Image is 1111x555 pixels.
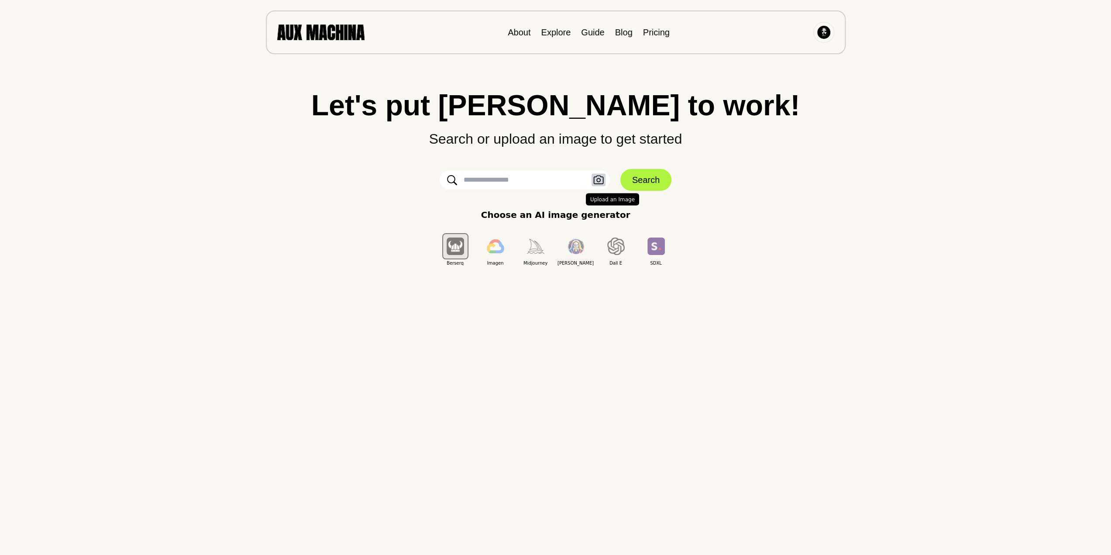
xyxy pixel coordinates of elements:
p: Search or upload an image to get started [17,120,1094,149]
span: [PERSON_NAME] [556,260,596,266]
img: Leonardo [567,238,585,255]
span: Upload an Image [586,193,639,205]
button: Upload an Image [592,174,605,186]
a: Blog [615,28,633,37]
button: Search [620,169,671,191]
img: SDXL [647,238,665,255]
img: Midjourney [527,239,544,253]
img: Avatar [817,26,830,39]
img: AUX MACHINA [277,24,365,40]
span: Imagen [475,260,516,266]
span: Dall E [596,260,636,266]
a: About [508,28,530,37]
a: Pricing [643,28,670,37]
a: Explore [541,28,571,37]
h1: Let's put [PERSON_NAME] to work! [17,91,1094,120]
span: Berserq [435,260,475,266]
img: Imagen [487,239,504,253]
img: Dall E [607,238,625,255]
span: SDXL [636,260,676,266]
span: Midjourney [516,260,556,266]
img: Berserq [447,238,464,255]
a: Guide [581,28,604,37]
p: Choose an AI image generator [481,208,630,221]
